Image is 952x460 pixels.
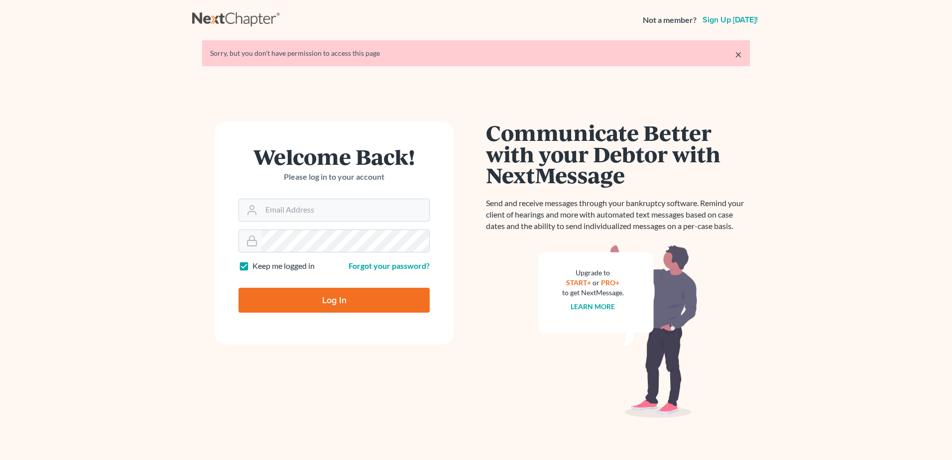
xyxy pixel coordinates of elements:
[562,268,624,278] div: Upgrade to
[701,16,760,24] a: Sign up [DATE]!
[238,171,430,183] p: Please log in to your account
[210,48,742,58] div: Sorry, but you don't have permission to access this page
[562,288,624,298] div: to get NextMessage.
[593,278,600,287] span: or
[643,14,697,26] strong: Not a member?
[252,260,315,272] label: Keep me logged in
[571,302,615,311] a: Learn more
[261,199,429,221] input: Email Address
[538,244,698,418] img: nextmessage_bg-59042aed3d76b12b5cd301f8e5b87938c9018125f34e5fa2b7a6b67550977c72.svg
[601,278,620,287] a: PRO+
[567,278,592,287] a: START+
[486,122,750,186] h1: Communicate Better with your Debtor with NextMessage
[486,198,750,232] p: Send and receive messages through your bankruptcy software. Remind your client of hearings and mo...
[238,288,430,313] input: Log In
[735,48,742,60] a: ×
[349,261,430,270] a: Forgot your password?
[238,146,430,167] h1: Welcome Back!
